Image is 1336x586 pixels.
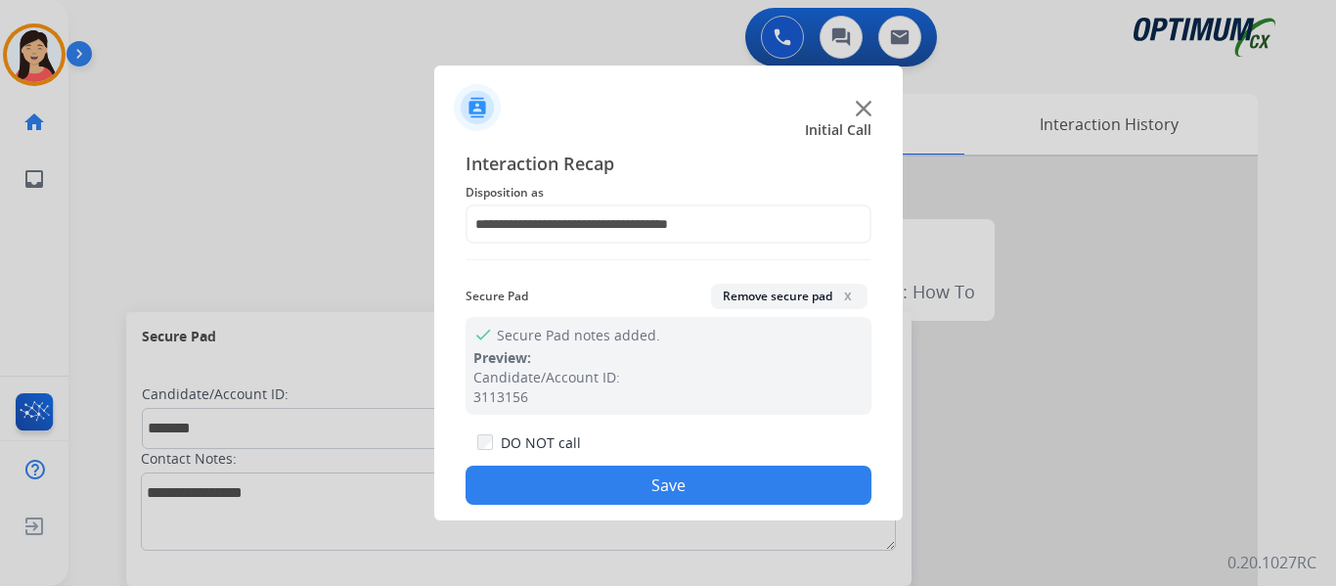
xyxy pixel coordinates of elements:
[473,325,489,340] mat-icon: check
[466,259,871,260] img: contact-recap-line.svg
[466,150,871,181] span: Interaction Recap
[805,120,871,140] span: Initial Call
[454,84,501,131] img: contactIcon
[840,288,856,303] span: x
[711,284,868,309] button: Remove secure padx
[466,317,871,415] div: Secure Pad notes added.
[466,466,871,505] button: Save
[466,285,528,308] span: Secure Pad
[473,348,531,367] span: Preview:
[501,433,581,453] label: DO NOT call
[473,368,864,407] div: Candidate/Account ID: 3113156
[466,181,871,204] span: Disposition as
[1227,551,1316,574] p: 0.20.1027RC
